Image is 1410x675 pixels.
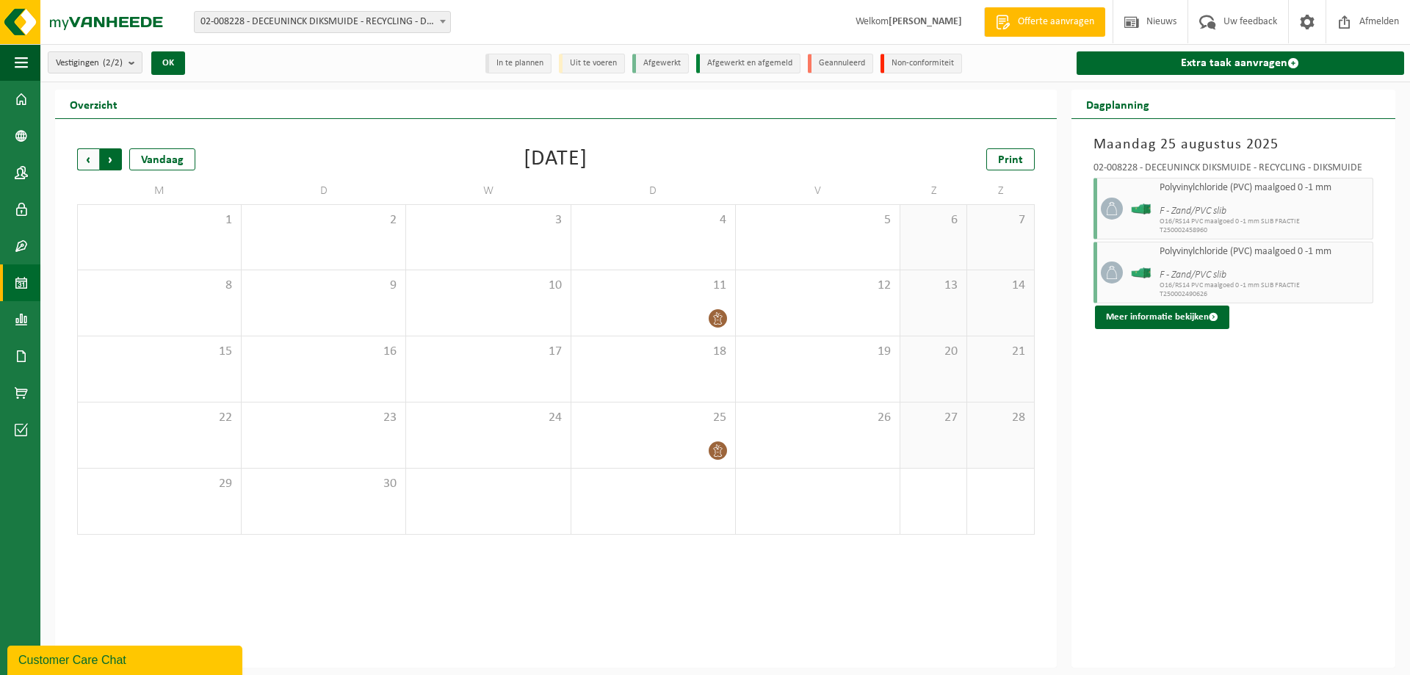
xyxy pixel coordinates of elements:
span: 8 [85,278,234,294]
li: Afgewerkt en afgemeld [696,54,800,73]
span: 26 [743,410,892,426]
td: M [77,178,242,204]
span: Offerte aanvragen [1014,15,1098,29]
span: 5 [743,212,892,228]
i: F - Zand/PVC slib [1160,270,1226,281]
span: 4 [579,212,728,228]
a: Extra taak aanvragen [1077,51,1404,75]
span: O16/RS14 PVC maalgoed 0 -1 mm SLIB FRACTIE [1160,281,1369,290]
span: Vestigingen [56,52,123,74]
span: 17 [413,344,563,360]
span: 16 [249,344,398,360]
span: 2 [249,212,398,228]
span: 9 [249,278,398,294]
li: Uit te voeren [559,54,625,73]
span: Volgende [100,148,122,170]
span: 02-008228 - DECEUNINCK DIKSMUIDE - RECYCLING - DIKSMUIDE [194,11,451,33]
span: 1 [85,212,234,228]
td: D [571,178,736,204]
span: 18 [579,344,728,360]
span: 02-008228 - DECEUNINCK DIKSMUIDE - RECYCLING - DIKSMUIDE [195,12,450,32]
span: 30 [249,476,398,492]
td: V [736,178,900,204]
span: 28 [975,410,1026,426]
li: In te plannen [485,54,552,73]
div: [DATE] [524,148,587,170]
h2: Overzicht [55,90,132,118]
span: 6 [908,212,959,228]
span: 29 [85,476,234,492]
h2: Dagplanning [1071,90,1164,118]
span: Polyvinylchloride (PVC) maalgoed 0 -1 mm [1160,246,1369,258]
div: Vandaag [129,148,195,170]
button: OK [151,51,185,75]
span: 15 [85,344,234,360]
li: Geannuleerd [808,54,873,73]
a: Print [986,148,1035,170]
td: Z [967,178,1034,204]
span: 20 [908,344,959,360]
span: 12 [743,278,892,294]
li: Afgewerkt [632,54,689,73]
span: 24 [413,410,563,426]
span: Vorige [77,148,99,170]
span: T250002458960 [1160,226,1369,235]
button: Vestigingen(2/2) [48,51,142,73]
span: 7 [975,212,1026,228]
td: Z [900,178,967,204]
span: T250002490626 [1160,290,1369,299]
i: F - Zand/PVC slib [1160,206,1226,217]
span: 23 [249,410,398,426]
h3: Maandag 25 augustus 2025 [1093,134,1373,156]
span: Polyvinylchloride (PVC) maalgoed 0 -1 mm [1160,182,1369,194]
span: 19 [743,344,892,360]
span: 25 [579,410,728,426]
span: 3 [413,212,563,228]
iframe: chat widget [7,643,245,675]
td: D [242,178,406,204]
span: O16/RS14 PVC maalgoed 0 -1 mm SLIB FRACTIE [1160,217,1369,226]
span: 14 [975,278,1026,294]
strong: [PERSON_NAME] [889,16,962,27]
img: HK-XO-16-GN-00 [1130,267,1152,278]
span: 10 [413,278,563,294]
span: 21 [975,344,1026,360]
span: 11 [579,278,728,294]
a: Offerte aanvragen [984,7,1105,37]
span: 13 [908,278,959,294]
td: W [406,178,571,204]
span: 22 [85,410,234,426]
div: 02-008228 - DECEUNINCK DIKSMUIDE - RECYCLING - DIKSMUIDE [1093,163,1373,178]
count: (2/2) [103,58,123,68]
img: HK-XO-16-GN-00 [1130,203,1152,214]
button: Meer informatie bekijken [1095,306,1229,329]
span: 27 [908,410,959,426]
li: Non-conformiteit [881,54,962,73]
span: Print [998,154,1023,166]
